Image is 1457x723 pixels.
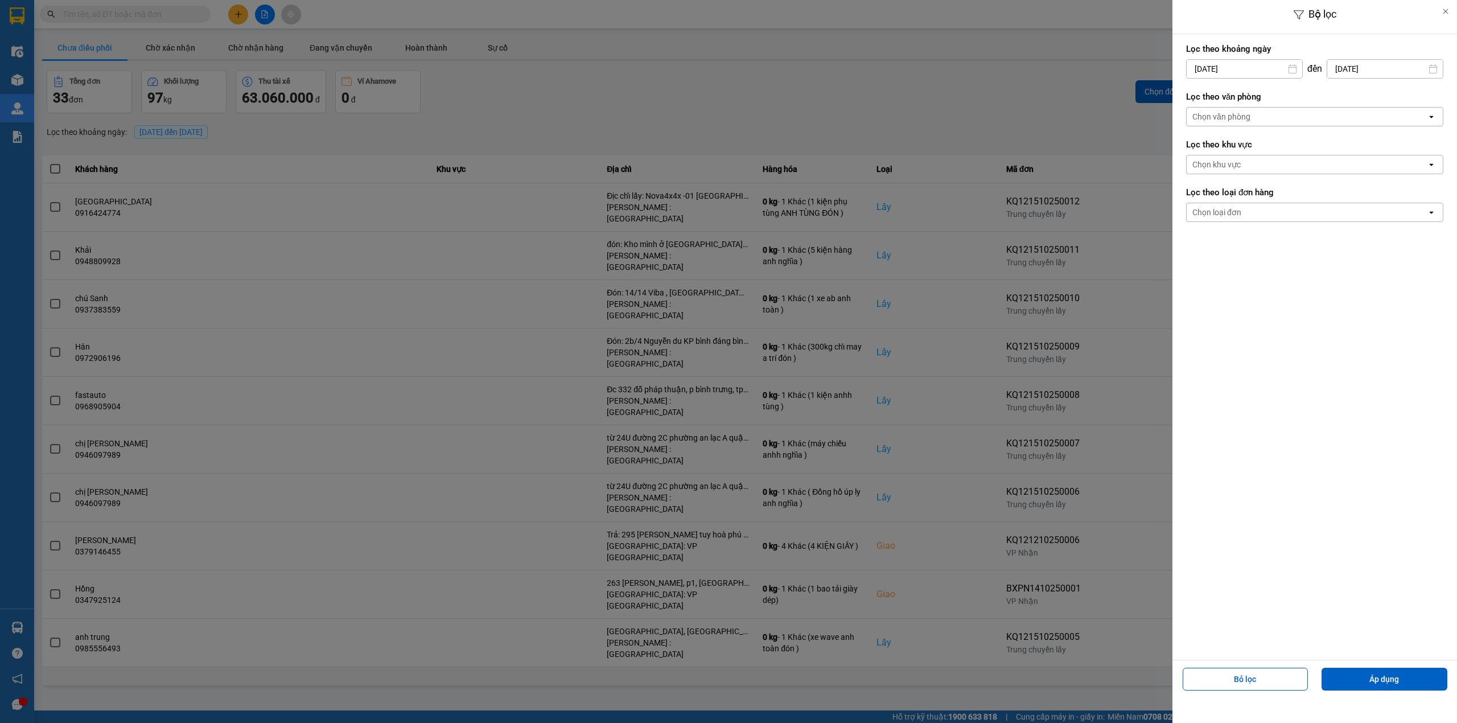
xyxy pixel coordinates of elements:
div: đến [1303,63,1327,75]
div: Chọn khu vực [1192,159,1241,170]
button: Áp dụng [1322,668,1447,691]
svg: open [1427,112,1436,121]
div: Chọn văn phòng [1192,111,1250,122]
label: Lọc theo văn phòng [1186,91,1443,102]
label: Lọc theo khu vực [1186,139,1443,150]
button: Bỏ lọc [1183,668,1308,691]
label: Lọc theo khoảng ngày [1186,43,1443,55]
span: Bộ lọc [1308,8,1336,20]
label: Lọc theo loại đơn hàng [1186,187,1443,198]
input: Select a date. [1327,60,1443,78]
div: Chọn loại đơn [1192,207,1241,218]
svg: open [1427,160,1436,169]
svg: open [1427,208,1436,217]
input: Select a date. [1187,60,1302,78]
